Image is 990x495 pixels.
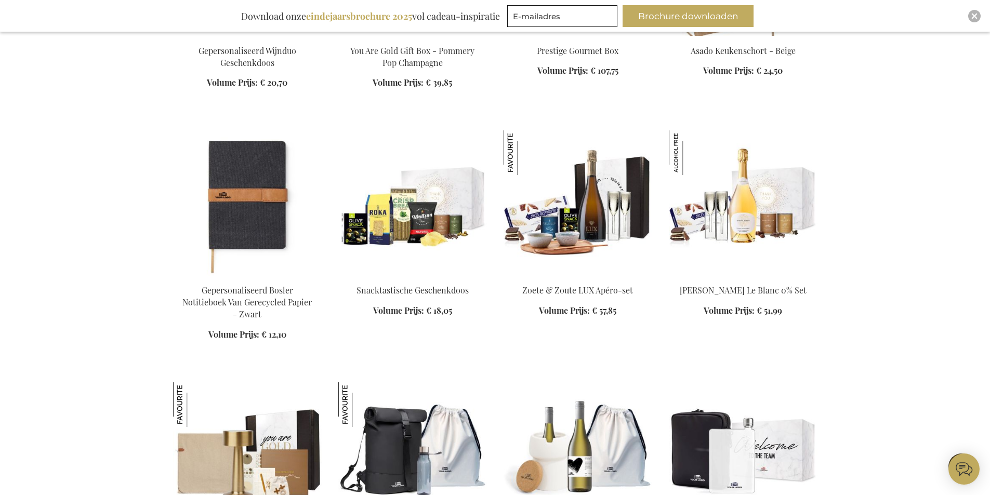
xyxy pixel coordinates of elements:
[669,130,714,175] img: Zoete Lekkernijen Le Blanc 0% Set
[703,65,754,76] span: Volume Prijs:
[537,45,618,56] a: Prestige Gourmet Box
[507,5,621,30] form: marketing offers and promotions
[539,305,616,317] a: Volume Prijs: € 57,85
[704,305,755,316] span: Volume Prijs:
[338,382,383,427] img: Geschenkset Voor Fietsers
[173,272,322,282] a: Personalised Bosler Recycled Paper Notebook - Black
[199,45,296,68] a: Gepersonaliseerd Wijnduo Geschenkdoos
[539,305,590,316] span: Volume Prijs:
[971,13,978,19] img: Close
[207,77,287,89] a: Volume Prijs: € 20,70
[504,130,548,175] img: Zoete & Zoute LUX Apéro-set
[537,65,588,76] span: Volume Prijs:
[338,32,487,42] a: You Are Gold Gift Box - Pommery Pop Champagne
[260,77,287,88] span: € 20,70
[208,329,286,341] a: Volume Prijs: € 12,10
[590,65,618,76] span: € 107,75
[948,453,980,485] iframe: belco-activator-frame
[757,305,782,316] span: € 51,99
[756,65,783,76] span: € 24,50
[182,285,312,319] a: Gepersonaliseerd Bosler Notitieboek Van Gerecycled Papier - Zwart
[669,272,817,282] a: Sweet Delights Le Blanc 0% Set Zoete Lekkernijen Le Blanc 0% Set
[236,5,505,27] div: Download onze vol cadeau-inspiratie
[623,5,754,27] button: Brochure downloaden
[968,10,981,22] div: Close
[173,32,322,42] a: Personalised Wine Duo Gift Box
[507,5,617,27] input: E-mailadres
[504,272,652,282] a: Sweet & Salty LUXury Apéro Set Zoete & Zoute LUX Apéro-set
[357,285,469,296] a: Snacktastische Geschenkdoos
[426,305,452,316] span: € 18,05
[373,305,424,316] span: Volume Prijs:
[703,65,783,77] a: Volume Prijs: € 24,50
[173,130,322,276] img: Personalised Bosler Recycled Paper Notebook - Black
[680,285,807,296] a: [PERSON_NAME] Le Blanc 0% Set
[669,130,817,276] img: Sweet Delights Le Blanc 0% Set
[373,305,452,317] a: Volume Prijs: € 18,05
[426,77,452,88] span: € 39,85
[691,45,796,56] a: Asado Keukenschort - Beige
[350,45,474,68] a: You Are Gold Gift Box - Pommery Pop Champagne
[373,77,452,89] a: Volume Prijs: € 39,85
[173,382,218,427] img: Gezellige Avonden Cadeauset
[373,77,424,88] span: Volume Prijs:
[592,305,616,316] span: € 57,85
[261,329,286,340] span: € 12,10
[338,272,487,282] a: Snacktastic Gift Box
[208,329,259,340] span: Volume Prijs:
[504,32,652,42] a: Prestige Gourmet Box
[207,77,258,88] span: Volume Prijs:
[537,65,618,77] a: Volume Prijs: € 107,75
[338,130,487,276] img: Snacktastic Gift Box
[669,32,817,42] a: Asado Kitchen Apron - Beige
[522,285,633,296] a: Zoete & Zoute LUX Apéro-set
[306,10,412,22] b: eindejaarsbrochure 2025
[704,305,782,317] a: Volume Prijs: € 51,99
[504,130,652,276] img: Sweet & Salty LUXury Apéro Set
